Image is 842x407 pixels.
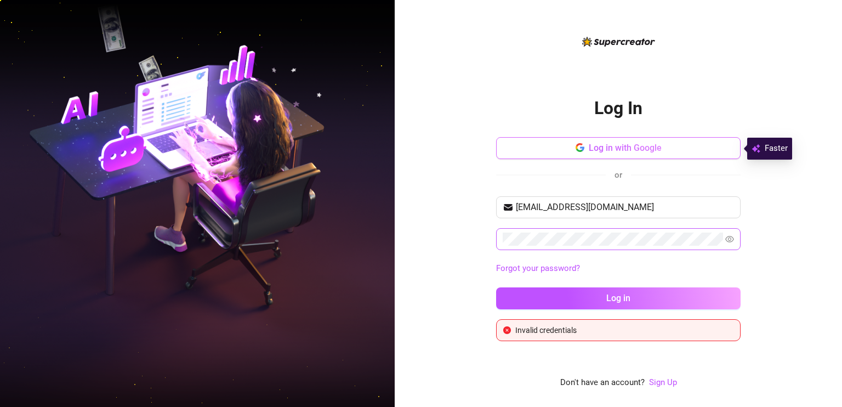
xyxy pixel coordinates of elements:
[649,376,677,389] a: Sign Up
[606,293,630,303] span: Log in
[582,37,655,47] img: logo-BBDzfeDw.svg
[752,142,760,155] img: svg%3e
[649,377,677,387] a: Sign Up
[516,201,734,214] input: Your email
[615,170,622,180] span: or
[725,235,734,244] span: eye
[594,97,642,120] h2: Log In
[496,263,580,273] a: Forgot your password?
[765,142,788,155] span: Faster
[496,287,741,309] button: Log in
[496,262,741,275] a: Forgot your password?
[589,143,662,153] span: Log in with Google
[560,376,645,389] span: Don't have an account?
[496,137,741,159] button: Log in with Google
[515,324,733,336] div: Invalid credentials
[503,326,511,334] span: close-circle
